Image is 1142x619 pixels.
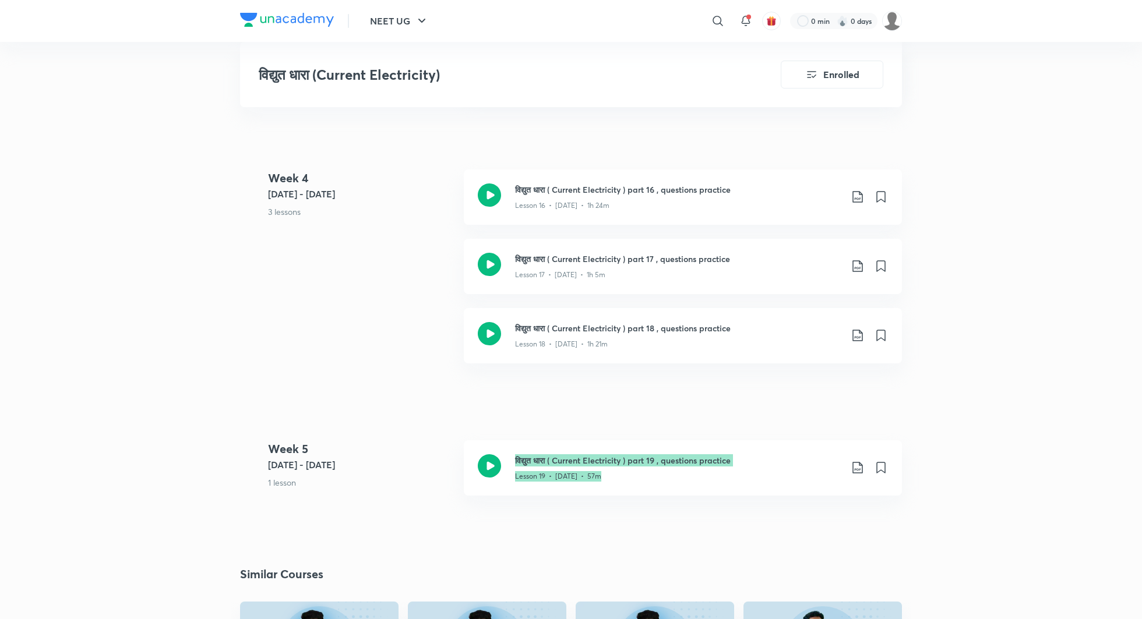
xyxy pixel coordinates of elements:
[464,239,902,308] a: विद्युत धारा ( Current Electricity ) part 17 , questions practiceLesson 17 • [DATE] • 1h 5m
[464,169,902,239] a: विद्युत धारा ( Current Electricity ) part 16 , questions practiceLesson 16 • [DATE] • 1h 24m
[259,66,715,83] h3: विद्युत धारा (Current Electricity)
[762,12,781,30] button: avatar
[515,322,841,334] h3: विद्युत धारा ( Current Electricity ) part 18 , questions practice
[363,9,436,33] button: NEET UG
[515,454,841,466] h3: विद्युत धारा ( Current Electricity ) part 19 , questions practice
[515,183,841,196] h3: विद्युत धारा ( Current Electricity ) part 16 , questions practice
[268,169,454,187] h4: Week 4
[268,458,454,472] h5: [DATE] - [DATE]
[268,440,454,458] h4: Week 5
[515,339,608,349] p: Lesson 18 • [DATE] • 1h 21m
[781,61,883,89] button: Enrolled
[240,565,323,583] h2: Similar Courses
[515,471,601,482] p: Lesson 19 • [DATE] • 57m
[837,15,848,27] img: streak
[464,440,902,510] a: विद्युत धारा ( Current Electricity ) part 19 , questions practiceLesson 19 • [DATE] • 57m
[464,308,902,377] a: विद्युत धारा ( Current Electricity ) part 18 , questions practiceLesson 18 • [DATE] • 1h 21m
[268,476,454,489] p: 1 lesson
[240,13,334,30] a: Company Logo
[515,270,605,280] p: Lesson 17 • [DATE] • 1h 5m
[515,253,841,265] h3: विद्युत धारा ( Current Electricity ) part 17 , questions practice
[240,13,334,27] img: Company Logo
[268,206,454,218] p: 3 lessons
[515,200,609,211] p: Lesson 16 • [DATE] • 1h 24m
[882,11,902,31] img: Siddharth Mitra
[268,187,454,201] h5: [DATE] - [DATE]
[766,16,777,26] img: avatar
